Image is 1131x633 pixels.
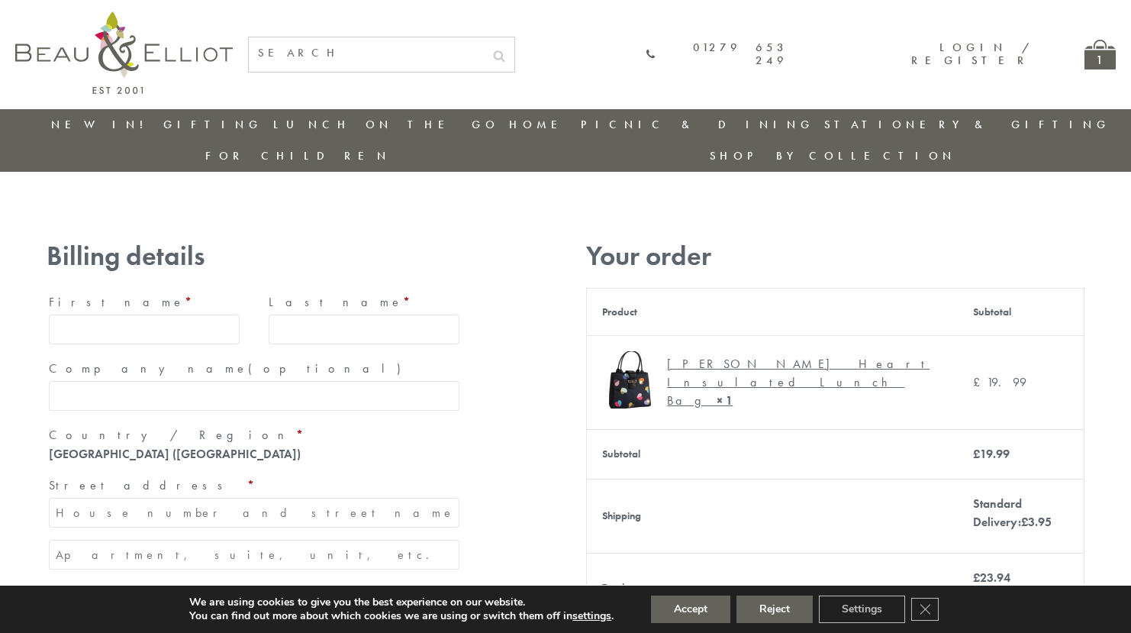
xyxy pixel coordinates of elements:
h3: Billing details [47,241,462,272]
a: Gifting [163,117,263,132]
bdi: 19.99 [973,374,1026,390]
input: House number and street name [49,498,459,528]
th: Subtotal [958,288,1084,335]
span: £ [973,570,980,586]
a: Shop by collection [710,148,956,163]
bdi: 19.99 [973,446,1010,462]
th: Shipping [587,479,958,553]
div: [PERSON_NAME] Heart Insulated Lunch Bag [667,355,931,410]
a: Emily Heart Insulated Lunch Bag [PERSON_NAME] Heart Insulated Lunch Bag× 1 [602,351,942,414]
h3: Your order [586,241,1084,272]
button: Close GDPR Cookie Banner [911,598,939,621]
button: Accept [651,596,730,623]
th: Subtotal [587,429,958,479]
button: Settings [819,596,905,623]
span: £ [1021,514,1028,530]
a: Lunch On The Go [273,117,499,132]
th: Total [587,553,958,622]
a: Login / Register [911,40,1031,68]
button: settings [572,609,611,623]
a: Home [509,117,570,132]
label: Company name [49,357,459,381]
input: Apartment, suite, unit, etc. (optional) [49,540,459,570]
a: 01279 653 249 [646,41,788,68]
label: First name [49,290,240,315]
a: Stationery & Gifting [824,117,1110,132]
span: £ [973,446,980,462]
a: New in! [51,117,153,132]
bdi: 3.95 [1021,514,1052,530]
input: SEARCH [249,37,484,69]
img: Emily Heart Insulated Lunch Bag [602,351,659,409]
label: Last name [269,290,459,315]
label: Town / City [49,582,459,606]
th: Product [587,288,958,335]
a: Picnic & Dining [581,117,814,132]
a: For Children [205,148,391,163]
label: Standard Delivery: [973,496,1052,530]
label: Street address [49,473,459,498]
span: £ [973,374,987,390]
strong: [GEOGRAPHIC_DATA] ([GEOGRAPHIC_DATA]) [49,446,301,462]
p: You can find out more about which cookies we are using or switch them off in . [189,609,614,623]
a: 1 [1084,40,1116,69]
label: Country / Region [49,423,459,447]
strong: × 1 [717,392,733,409]
img: logo [15,11,233,94]
button: Reject [736,596,813,623]
bdi: 23.94 [973,570,1010,586]
p: We are using cookies to give you the best experience on our website. [189,596,614,609]
span: (optional) [248,360,410,376]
